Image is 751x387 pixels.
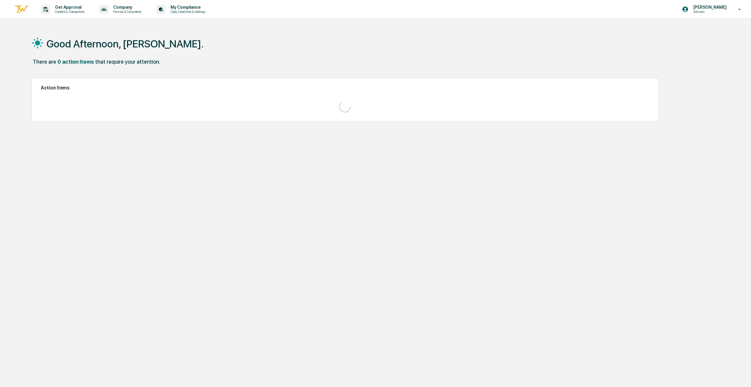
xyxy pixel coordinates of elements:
[166,10,208,14] p: Data, Deadlines & Settings
[108,10,144,14] p: Policies & Documents
[689,10,730,14] p: Advisors
[95,59,160,65] div: that require your attention.
[33,59,56,65] div: There are
[57,59,94,65] div: 0 action items
[50,10,87,14] p: Content & Transactions
[166,5,208,10] p: My Compliance
[50,5,87,10] p: Get Approval
[41,85,649,91] h2: Action Items
[108,5,144,10] p: Company
[689,5,730,10] p: [PERSON_NAME]
[14,5,29,14] img: logo
[47,38,204,50] h1: Good Afternoon, [PERSON_NAME].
